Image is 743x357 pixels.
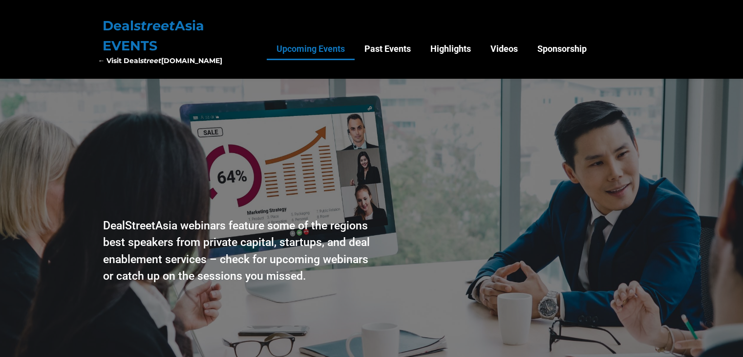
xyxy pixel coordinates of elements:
[103,18,204,54] a: DealstreetAsia EVENTS
[355,38,421,60] a: Past Events
[103,218,372,285] div: DealStreetAsia webinars feature some of the regions best speakers from private capital, startups,...
[267,38,355,60] a: Upcoming Events
[103,18,204,54] strong: Deal Asia EVENTS
[140,56,161,65] em: street
[421,38,481,60] a: Highlights
[98,56,222,65] b: ← Visit Deal [DOMAIN_NAME]
[98,56,222,65] a: ← Visit Dealstreet[DOMAIN_NAME]
[528,38,596,60] a: Sponsorship
[481,38,528,60] a: Videos
[134,18,175,34] em: street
